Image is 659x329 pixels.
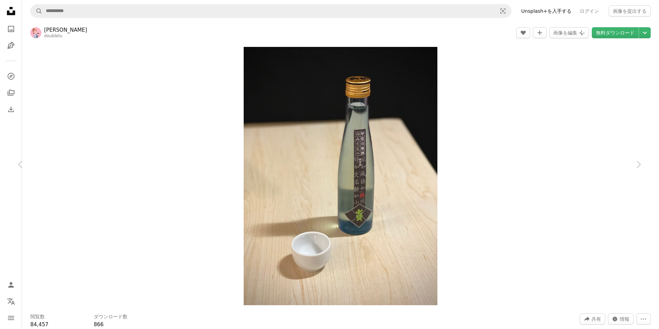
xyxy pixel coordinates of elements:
[608,313,633,325] button: この画像に関する統計
[4,69,18,83] a: 探す
[576,6,603,17] a: ログイン
[94,313,128,320] h3: ダウンロード数
[495,4,511,18] button: ビジュアル検索
[516,27,530,38] button: いいね！
[636,313,651,325] button: その他のアクション
[4,278,18,292] a: ログイン / 登録する
[4,22,18,36] a: 写真
[580,313,605,325] button: このビジュアルを共有する
[591,314,601,324] span: 共有
[549,27,589,38] button: 画像を編集
[44,33,62,38] a: doublelu
[31,4,42,18] button: Unsplashで検索する
[4,295,18,308] button: 言語
[94,321,104,328] span: 866
[30,4,511,18] form: サイト内でビジュアルを探す
[4,39,18,52] a: イラスト
[618,131,659,198] a: 次へ
[609,6,651,17] button: 画像を提出する
[244,47,437,305] img: 白と黄色のラベル付きボトル
[30,27,41,38] img: Liu Luluのプロフィールを見る
[30,321,49,328] span: 84,457
[639,27,651,38] button: ダウンロードサイズを選択してください
[30,313,45,320] h3: 閲覧数
[4,311,18,325] button: メニュー
[44,27,87,33] a: [PERSON_NAME]
[517,6,576,17] a: Unsplash+を入手する
[592,27,639,38] a: 無料ダウンロード
[533,27,547,38] button: コレクションに追加する
[620,314,629,324] span: 情報
[244,47,437,305] button: この画像でズームインする
[4,86,18,100] a: コレクション
[4,102,18,116] a: ダウンロード履歴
